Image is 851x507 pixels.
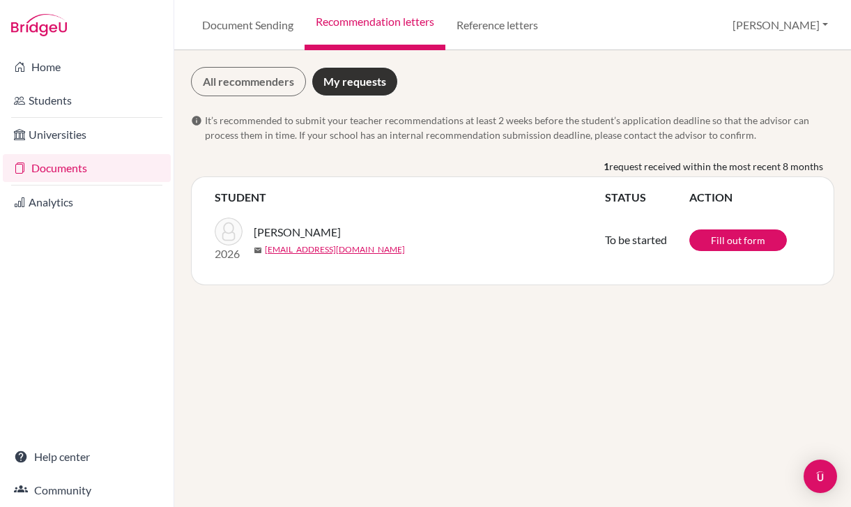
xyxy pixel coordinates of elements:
a: All recommenders [191,67,306,96]
a: Students [3,86,171,114]
p: 2026 [215,245,243,262]
b: 1 [604,159,609,174]
th: STATUS [604,188,689,206]
img: Lui, MInghao [215,218,243,245]
span: [PERSON_NAME] [254,224,341,241]
a: [EMAIL_ADDRESS][DOMAIN_NAME] [265,243,405,256]
th: ACTION [689,188,811,206]
img: Bridge-U [11,14,67,36]
a: Community [3,476,171,504]
a: Home [3,53,171,81]
a: Help center [3,443,171,471]
div: Open Intercom Messenger [804,460,837,493]
span: info [191,115,202,126]
a: Fill out form [689,229,787,251]
span: mail [254,246,262,255]
a: Analytics [3,188,171,216]
span: To be started [605,233,667,246]
a: Universities [3,121,171,149]
button: [PERSON_NAME] [726,12,834,38]
a: Documents [3,154,171,182]
span: It’s recommended to submit your teacher recommendations at least 2 weeks before the student’s app... [205,113,834,142]
a: My requests [312,67,398,96]
th: STUDENT [214,188,604,206]
span: request received within the most recent 8 months [609,159,823,174]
